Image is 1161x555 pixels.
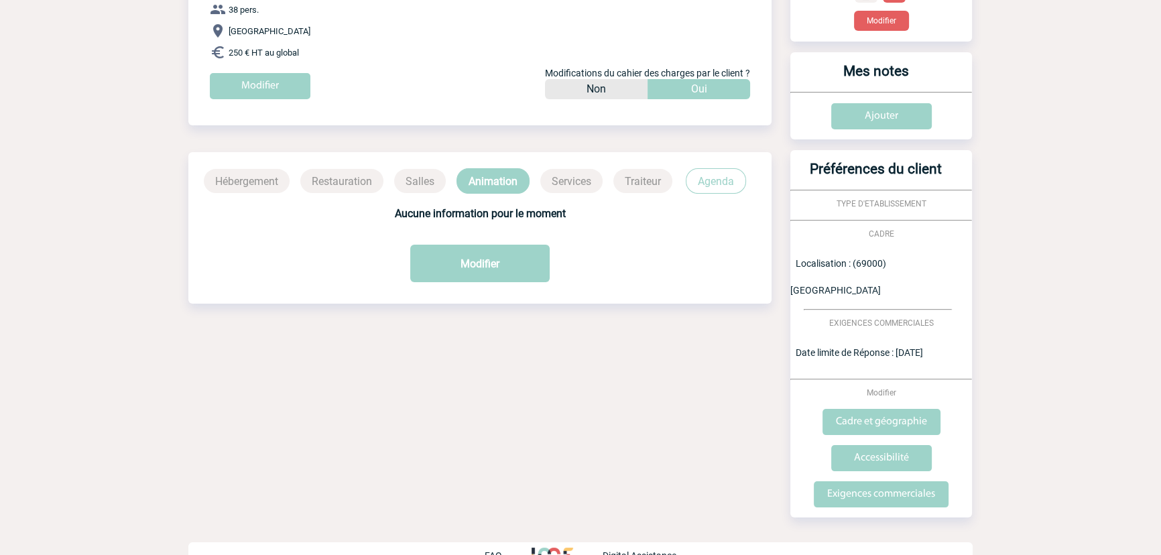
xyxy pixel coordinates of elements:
p: Restauration [300,169,383,193]
p: Hébergement [204,169,290,193]
span: [GEOGRAPHIC_DATA] [229,26,310,36]
input: Accessibilité [831,445,932,471]
p: Non [587,79,606,99]
input: Cadre et géographie [822,409,940,435]
p: Animation [456,168,530,194]
p: Agenda [686,168,746,194]
h3: Mes notes [796,63,956,92]
p: Services [540,169,603,193]
p: Salles [394,169,446,193]
button: Modifier [854,11,909,31]
input: Ajouter [831,103,932,129]
input: Modifier [210,73,310,99]
span: 38 pers. [229,5,259,15]
button: Modifier [410,245,550,282]
p: Oui [691,79,707,99]
h3: Aucune information pour le moment [202,207,758,220]
span: TYPE D'ETABLISSEMENT [837,199,926,208]
span: Localisation : (69000) [GEOGRAPHIC_DATA] [790,258,886,296]
span: Modifications du cahier des charges par le client ? [545,68,750,78]
p: Traiteur [613,169,672,193]
span: CADRE [869,229,894,239]
span: EXIGENCES COMMERCIALES [829,318,934,328]
h3: Préférences du client [796,161,956,190]
span: Date limite de Réponse : [DATE] [796,347,923,358]
span: 250 € HT au global [229,48,299,58]
input: Exigences commerciales [814,481,949,507]
span: Modifier [867,388,896,397]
